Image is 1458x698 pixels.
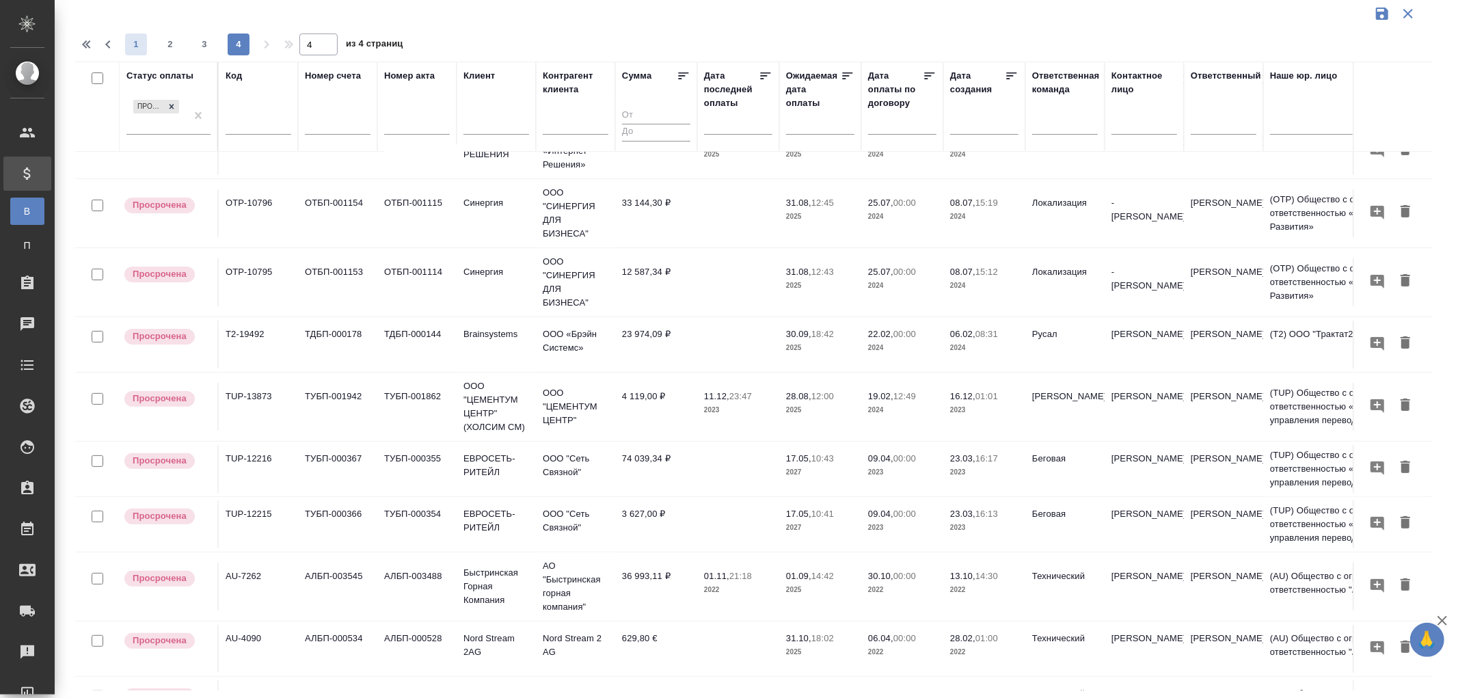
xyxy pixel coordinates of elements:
[868,571,893,581] p: 30.10,
[622,69,651,83] div: Сумма
[950,571,975,581] p: 13.10,
[219,383,298,431] td: TUP-13873
[786,583,854,597] p: 2025
[543,452,608,479] p: ООО "Сеть Связной"
[219,625,298,673] td: AU-4090
[615,500,697,548] td: 3 627,00 ₽
[811,509,834,519] p: 10:41
[950,279,1018,293] p: 2024
[463,507,529,535] p: ЕВРОСЕТЬ-РИТЕЙЛ
[219,563,298,610] td: AU-7262
[893,453,916,464] p: 00:00
[868,583,936,597] p: 2022
[17,204,38,218] span: В
[786,329,811,339] p: 30.09,
[125,38,147,51] span: 1
[17,239,38,252] span: П
[868,279,936,293] p: 2024
[868,633,893,643] p: 06.04,
[811,329,834,339] p: 18:42
[950,521,1018,535] p: 2023
[543,186,608,241] p: ООО "СИНЕРГИЯ ДЛЯ БИЗНЕСА"
[377,500,457,548] td: ТУБП-000354
[893,329,916,339] p: 00:00
[1184,500,1263,548] td: [PERSON_NAME]
[622,107,690,124] input: От
[950,633,975,643] p: 28.02,
[868,69,923,110] div: Дата оплаты по договору
[622,124,690,141] input: До
[298,500,377,548] td: ТУБП-000366
[377,258,457,306] td: ОТБП-001114
[298,321,377,368] td: ТДБП-000178
[1025,563,1105,610] td: Технический
[615,321,697,368] td: 23 974,09 ₽
[298,383,377,431] td: ТУБП-001942
[463,327,529,341] p: Brainsystems
[10,232,44,259] a: П
[10,198,44,225] a: В
[893,509,916,519] p: 00:00
[893,391,916,401] p: 12:49
[1025,189,1105,237] td: Локализация
[975,509,998,519] p: 16:13
[1263,255,1427,310] td: (OTP) Общество с ограниченной ответственностью «Вектор Развития»
[543,559,608,614] p: АО "Быстринская горная компания"
[975,267,998,277] p: 15:12
[615,625,697,673] td: 629,80 €
[615,563,697,610] td: 36 993,11 ₽
[868,210,936,224] p: 2024
[1105,321,1184,368] td: [PERSON_NAME]
[1111,69,1177,96] div: Контактное лицо
[704,583,772,597] p: 2022
[1394,511,1417,536] button: Удалить
[1184,383,1263,431] td: [PERSON_NAME]
[786,466,854,479] p: 2027
[950,341,1018,355] p: 2024
[159,33,181,55] button: 2
[1410,623,1444,657] button: 🙏
[868,453,893,464] p: 09.04,
[193,38,215,51] span: 3
[786,210,854,224] p: 2025
[133,198,187,212] p: Просрочена
[950,198,975,208] p: 08.07,
[377,445,457,493] td: ТУБП-000355
[868,198,893,208] p: 25.07,
[704,571,729,581] p: 01.11,
[975,198,998,208] p: 15:19
[786,571,811,581] p: 01.09,
[377,563,457,610] td: АЛБП-003488
[893,267,916,277] p: 00:00
[463,196,529,210] p: Синергия
[1105,625,1184,673] td: [PERSON_NAME]
[786,267,811,277] p: 31.08,
[1025,258,1105,306] td: Локализация
[1416,626,1439,654] span: 🙏
[868,341,936,355] p: 2024
[704,391,729,401] p: 11.12,
[811,571,834,581] p: 14:42
[463,566,529,607] p: Быстринская Горная Компания
[1184,189,1263,237] td: [PERSON_NAME]
[298,258,377,306] td: ОТБП-001153
[1263,379,1427,434] td: (TUP) Общество с ограниченной ответственностью «Технологии управления переводом»
[786,198,811,208] p: 31.08,
[377,321,457,368] td: ТДБП-000144
[543,255,608,310] p: ООО "СИНЕРГИЯ ДЛЯ БИЗНЕСА"
[786,521,854,535] p: 2027
[950,453,975,464] p: 23.03,
[868,403,936,417] p: 2024
[463,69,495,83] div: Клиент
[615,383,697,431] td: 4 119,00 ₽
[133,330,187,343] p: Просрочена
[298,445,377,493] td: ТУБП-000367
[1105,189,1184,237] td: - [PERSON_NAME]
[1394,455,1417,481] button: Удалить
[219,258,298,306] td: OTP-10795
[893,571,916,581] p: 00:00
[950,148,1018,161] p: 2024
[226,69,242,83] div: Код
[975,633,998,643] p: 01:00
[1025,625,1105,673] td: Технический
